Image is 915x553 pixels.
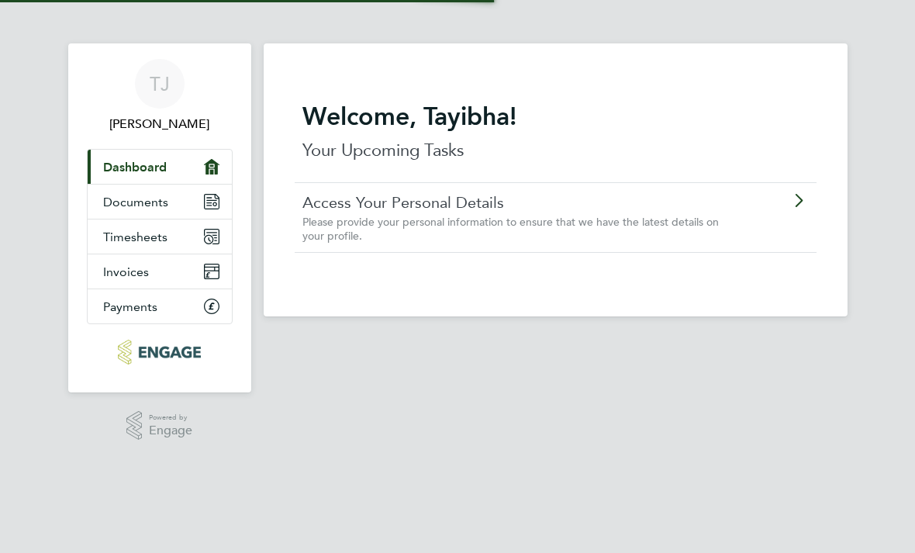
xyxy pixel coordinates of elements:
[118,340,201,365] img: huntereducation-logo-retina.png
[87,340,233,365] a: Go to home page
[88,185,232,219] a: Documents
[149,411,192,424] span: Powered by
[126,411,192,441] a: Powered byEngage
[150,74,170,94] span: TJ
[87,115,233,133] span: Tayibha Jahan
[302,215,719,243] span: Please provide your personal information to ensure that we have the latest details on your profile.
[302,138,809,163] p: Your Upcoming Tasks
[103,264,149,279] span: Invoices
[88,254,232,289] a: Invoices
[149,424,192,437] span: Engage
[302,101,809,132] h2: Welcome, Tayibha!
[88,219,232,254] a: Timesheets
[88,289,232,323] a: Payments
[103,160,167,175] span: Dashboard
[103,299,157,314] span: Payments
[88,150,232,184] a: Dashboard
[103,230,167,244] span: Timesheets
[302,192,741,213] a: Access Your Personal Details
[87,59,233,133] a: TJ[PERSON_NAME]
[103,195,168,209] span: Documents
[68,43,251,392] nav: Main navigation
